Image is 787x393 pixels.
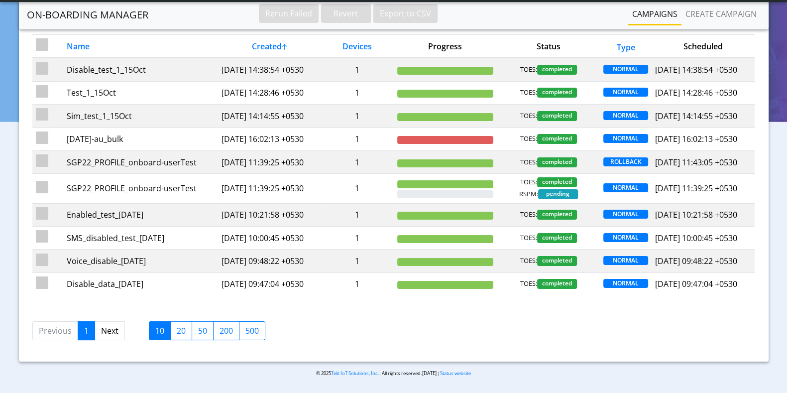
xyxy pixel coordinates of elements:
div: SGP22_PROFILE_onboard-userTest [67,182,215,194]
span: completed [537,256,577,266]
button: Rerun Failed [259,4,319,23]
button: Export to CSV [373,4,438,23]
label: 200 [213,321,239,340]
td: 1 [321,227,393,250]
div: SMS_disabled_test_[DATE] [67,232,215,244]
td: [DATE] 10:21:58 +0530 [218,203,321,226]
td: [DATE] 09:47:04 +0530 [218,272,321,295]
a: Create campaign [681,4,761,24]
td: [DATE] 11:39:25 +0530 [218,150,321,173]
td: [DATE] 11:39:25 +0530 [218,174,321,203]
div: Disable_test_1_15Oct [67,64,215,76]
span: completed [537,134,577,144]
span: [DATE] 11:43:05 +0530 [655,157,737,168]
div: Test_1_15Oct [67,87,215,99]
span: TOES: [520,157,537,167]
span: ROLLBACK [603,157,648,166]
span: NORMAL [603,111,648,120]
div: Enabled_test_[DATE] [67,209,215,221]
span: NORMAL [603,183,648,192]
span: TOES: [520,256,537,266]
td: 1 [321,150,393,173]
span: completed [537,111,577,121]
td: 1 [321,128,393,150]
span: completed [537,157,577,167]
span: [DATE] 10:21:58 +0530 [655,209,737,220]
span: [DATE] 16:02:13 +0530 [655,133,737,144]
span: TOES: [520,88,537,98]
td: [DATE] 14:14:55 +0530 [218,105,321,128]
a: Next [95,321,125,340]
td: [DATE] 14:38:54 +0530 [218,58,321,81]
span: completed [537,210,577,220]
button: Revert [321,4,371,23]
label: 20 [170,321,192,340]
th: Type [600,35,652,58]
span: completed [537,177,577,187]
td: [DATE] 14:28:46 +0530 [218,81,321,104]
span: [DATE] 11:39:25 +0530 [655,183,737,194]
td: 1 [321,105,393,128]
span: [DATE] 10:00:45 +0530 [655,233,737,244]
span: NORMAL [603,65,648,74]
span: TOES: [520,134,537,144]
div: Voice_disable_[DATE] [67,255,215,267]
span: [DATE] 09:47:04 +0530 [655,278,737,289]
span: pending [538,189,578,199]
a: 1 [78,321,95,340]
td: 1 [321,58,393,81]
span: [DATE] 14:14:55 +0530 [655,111,737,122]
span: NORMAL [603,210,648,219]
span: NORMAL [603,88,648,97]
th: Name [63,35,218,58]
div: SGP22_PROFILE_onboard-userTest [67,156,215,168]
th: Scheduled [652,35,755,58]
td: 1 [321,81,393,104]
label: 500 [239,321,265,340]
span: TOES: [520,233,537,243]
td: 1 [321,174,393,203]
th: Created [218,35,321,58]
a: On-Boarding Manager [27,5,148,25]
th: Status [497,35,600,58]
a: Telit IoT Solutions, Inc. [331,370,379,377]
span: NORMAL [603,279,648,288]
div: Sim_test_1_15Oct [67,110,215,122]
td: 1 [321,250,393,272]
span: RSPM: [519,189,538,199]
p: © 2025 . All rights reserved.[DATE] | [204,370,583,377]
td: [DATE] 16:02:13 +0530 [218,128,321,150]
span: TOES: [520,111,537,121]
span: NORMAL [603,233,648,242]
td: 1 [321,272,393,295]
span: [DATE] 09:48:22 +0530 [655,256,737,266]
div: Disable_data_[DATE] [67,278,215,290]
span: NORMAL [603,134,648,143]
label: 10 [149,321,171,340]
span: TOES: [520,279,537,289]
label: 50 [192,321,214,340]
span: completed [537,88,577,98]
span: [DATE] 14:38:54 +0530 [655,64,737,75]
div: [DATE]-au_bulk [67,133,215,145]
th: Progress [393,35,496,58]
span: [DATE] 14:28:46 +0530 [655,87,737,98]
a: Campaigns [628,4,681,24]
a: Status website [440,370,471,377]
span: TOES: [520,177,537,187]
span: completed [537,279,577,289]
span: TOES: [520,210,537,220]
th: Devices [321,35,393,58]
span: completed [537,65,577,75]
span: completed [537,233,577,243]
span: TOES: [520,65,537,75]
span: NORMAL [603,256,648,265]
td: 1 [321,203,393,226]
td: [DATE] 09:48:22 +0530 [218,250,321,272]
td: [DATE] 10:00:45 +0530 [218,227,321,250]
